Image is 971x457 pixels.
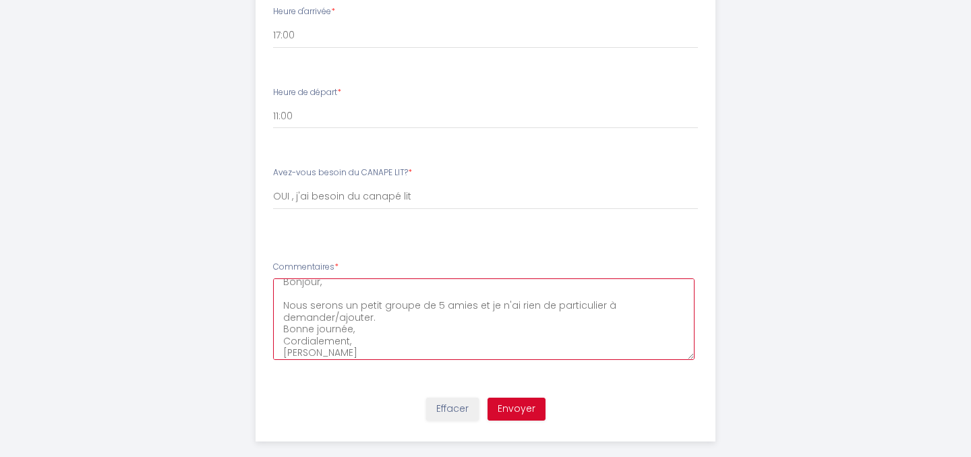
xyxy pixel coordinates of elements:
[273,86,341,99] label: Heure de départ
[273,5,335,18] label: Heure d'arrivée
[273,261,339,274] label: Commentaires
[488,398,546,421] button: Envoyer
[273,166,412,179] label: Avez-vous besoin du CANAPE LIT?
[426,398,479,421] button: Effacer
